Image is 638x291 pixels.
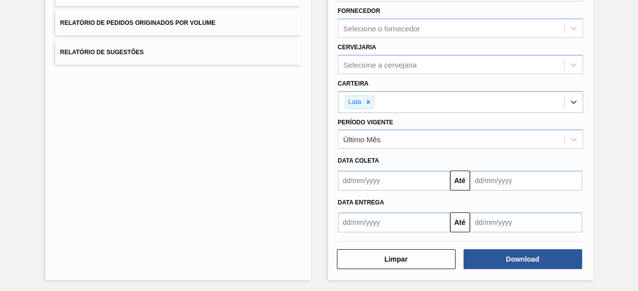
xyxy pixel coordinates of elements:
input: dd/mm/yyyy [338,212,450,232]
input: dd/mm/yyyy [470,212,582,232]
div: Selecione o fornecedor [343,24,420,33]
button: Relatório de Sugestões [55,40,301,65]
span: Data coleta [338,157,379,164]
button: Até [450,212,470,232]
button: Limpar [337,249,456,269]
div: Lata [345,96,363,108]
span: Data entrega [338,199,384,206]
span: Relatório de Pedidos Originados por Volume [60,19,216,26]
div: Selecione a cervejaria [343,60,417,69]
label: Carteira [338,80,369,87]
button: Download [464,249,582,269]
label: Período Vigente [338,119,393,126]
input: dd/mm/yyyy [338,171,450,191]
input: dd/mm/yyyy [470,171,582,191]
label: Cervejaria [338,44,376,51]
button: Até [450,171,470,191]
button: Relatório de Pedidos Originados por Volume [55,11,301,35]
div: Último Mês [343,135,381,144]
span: Relatório de Sugestões [60,49,144,56]
label: Fornecedor [338,7,380,14]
